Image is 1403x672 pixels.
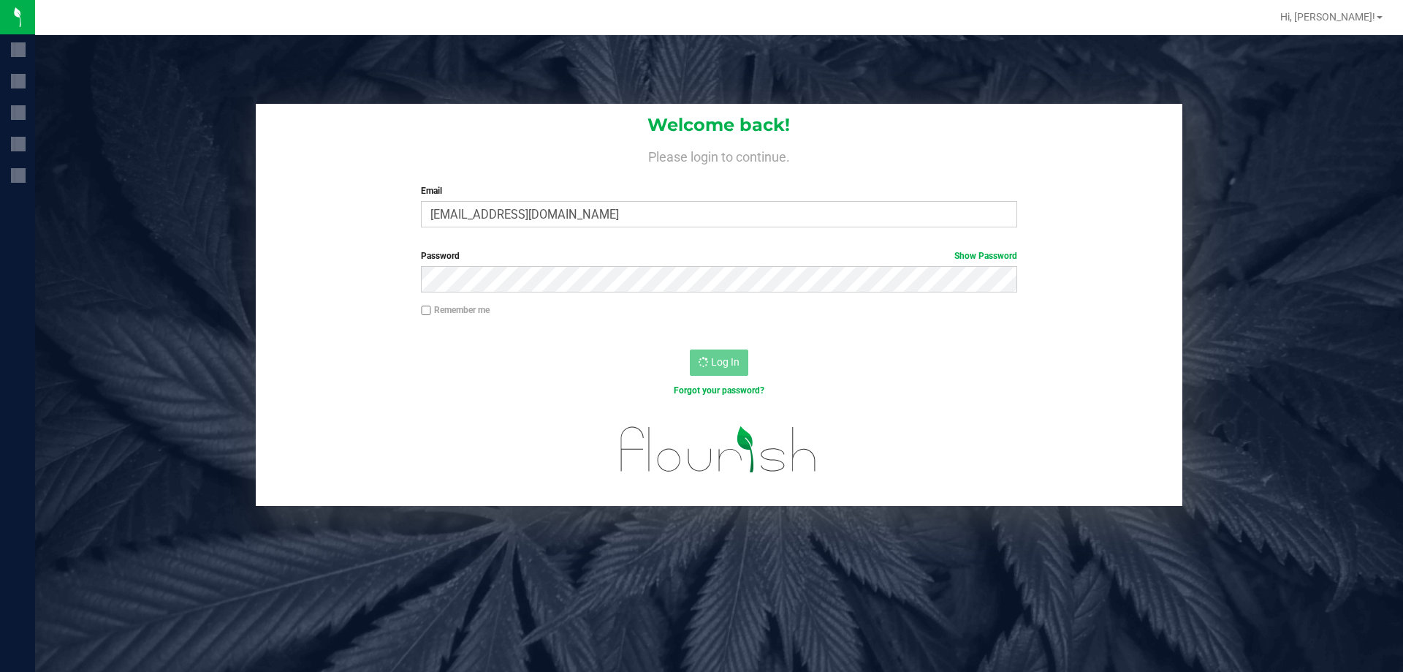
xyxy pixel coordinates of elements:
[421,306,431,316] input: Remember me
[421,251,460,261] span: Password
[256,146,1182,164] h4: Please login to continue.
[256,116,1182,135] h1: Welcome back!
[421,303,490,317] label: Remember me
[690,350,748,376] button: Log In
[711,356,739,368] span: Log In
[421,184,1016,197] label: Email
[954,251,1017,261] a: Show Password
[603,412,834,487] img: flourish_logo.svg
[1280,11,1375,23] span: Hi, [PERSON_NAME]!
[674,385,764,396] a: Forgot your password?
